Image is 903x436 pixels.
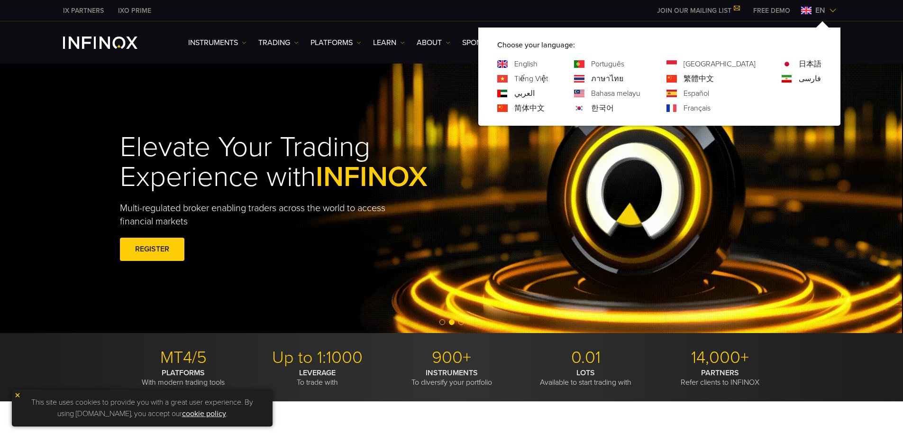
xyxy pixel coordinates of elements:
[650,7,746,15] a: JOIN OUR MAILING LIST
[462,37,516,48] a: SPONSORSHIPS
[522,368,649,387] p: Available to start trading with
[514,58,538,70] a: Language
[63,37,160,49] a: INFINOX Logo
[188,37,246,48] a: Instruments
[310,37,361,48] a: PLATFORMS
[111,6,158,16] a: INFINOX
[576,368,595,378] strong: LOTS
[684,102,711,114] a: Language
[684,88,709,99] a: Language
[299,368,336,378] strong: LEVERAGE
[522,347,649,368] p: 0.01
[701,368,739,378] strong: PARTNERS
[657,347,784,368] p: 14,000+
[316,160,428,194] span: INFINOX
[258,37,299,48] a: TRADING
[120,238,184,261] a: REGISTER
[373,37,405,48] a: Learn
[388,368,515,387] p: To diversify your portfolio
[812,5,829,16] span: en
[514,88,535,99] a: Language
[799,58,821,70] a: Language
[56,6,111,16] a: INFINOX
[388,347,515,368] p: 900+
[120,132,472,192] h1: Elevate Your Trading Experience with
[514,73,548,84] a: Language
[254,347,381,368] p: Up to 1:1000
[657,368,784,387] p: Refer clients to INFINOX
[439,319,445,325] span: Go to slide 1
[17,394,268,422] p: This site uses cookies to provide you with a great user experience. By using [DOMAIN_NAME], you a...
[746,6,797,16] a: INFINOX MENU
[591,88,640,99] a: Language
[162,368,205,378] strong: PLATFORMS
[591,102,614,114] a: Language
[120,202,401,228] p: Multi-regulated broker enabling traders across the world to access financial markets
[449,319,455,325] span: Go to slide 2
[426,368,478,378] strong: INSTRUMENTS
[182,409,226,418] a: cookie policy
[14,392,21,399] img: yellow close icon
[417,37,450,48] a: ABOUT
[254,368,381,387] p: To trade with
[514,102,545,114] a: Language
[684,58,756,70] a: Language
[120,347,247,368] p: MT4/5
[497,39,821,51] p: Choose your language:
[591,73,623,84] a: Language
[799,73,821,84] a: Language
[591,58,624,70] a: Language
[684,73,714,84] a: Language
[120,368,247,387] p: With modern trading tools
[458,319,464,325] span: Go to slide 3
